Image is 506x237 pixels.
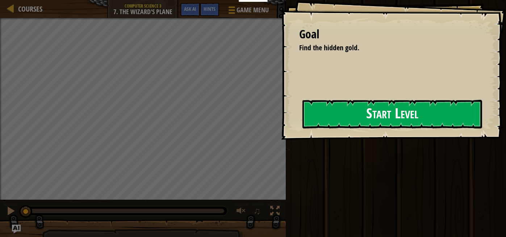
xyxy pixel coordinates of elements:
button: Toggle fullscreen [268,204,282,219]
span: Ask AI [184,5,196,12]
span: Courses [18,4,42,14]
span: Hints [204,5,216,12]
span: ♫ [254,206,261,216]
div: Goal [299,26,481,43]
button: Ctrl + P: Pause [4,204,18,219]
span: Find the hidden gold. [299,43,359,52]
button: Adjust volume [234,204,248,219]
span: Game Menu [237,5,269,15]
button: ♫ [252,204,264,219]
button: Ask AI [180,3,200,16]
button: Start Level [302,100,482,128]
a: Courses [14,4,42,14]
button: Game Menu [223,3,273,20]
li: Find the hidden gold. [290,43,479,53]
button: Ask AI [12,225,21,233]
